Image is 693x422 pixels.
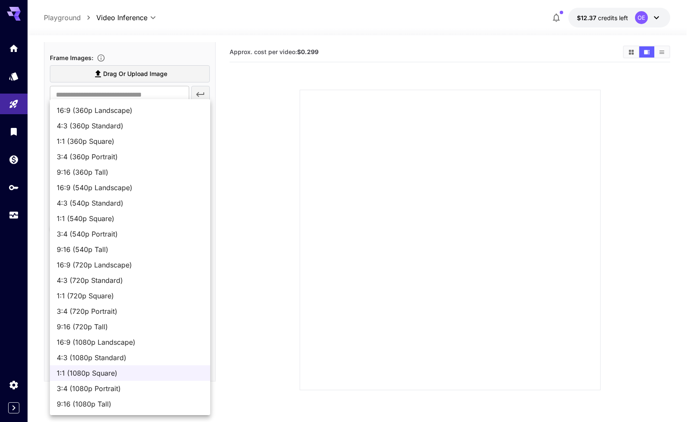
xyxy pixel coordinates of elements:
span: 9:16 (1080p Tall) [57,399,203,409]
span: 1:1 (1080p Square) [57,368,203,378]
span: 1:1 (540p Square) [57,213,203,224]
span: 4:3 (1080p Standard) [57,352,203,363]
span: 16:9 (1080p Landscape) [57,337,203,347]
span: 4:3 (360p Standard) [57,121,203,131]
span: 3:4 (540p Portrait) [57,229,203,239]
span: 9:16 (720p Tall) [57,322,203,332]
span: 9:16 (360p Tall) [57,167,203,177]
span: 9:16 (540p Tall) [57,244,203,255]
span: 16:9 (720p Landscape) [57,260,203,270]
span: 1:1 (720p Square) [57,291,203,301]
span: 16:9 (360p Landscape) [57,105,203,115]
span: 3:4 (360p Portrait) [57,152,203,162]
span: 4:3 (540p Standard) [57,198,203,208]
span: 1:1 (360p Square) [57,136,203,146]
span: 16:9 (540p Landscape) [57,182,203,193]
span: 4:3 (720p Standard) [57,275,203,285]
span: 3:4 (720p Portrait) [57,306,203,316]
span: 3:4 (1080p Portrait) [57,383,203,394]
